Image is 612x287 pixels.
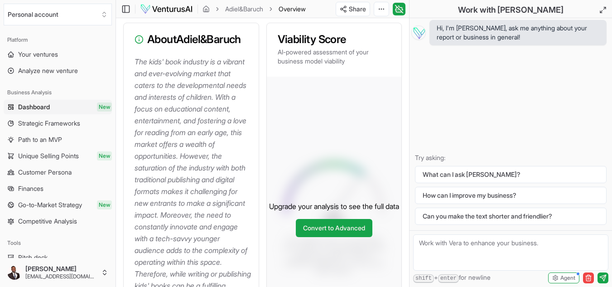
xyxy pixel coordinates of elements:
a: Competitive Analysis [4,214,112,229]
span: [EMAIL_ADDRESS][DOMAIN_NAME] [25,273,97,280]
p: AI-powered assessment of your business model viability [278,48,391,66]
img: logo [140,4,193,15]
span: New [97,151,112,161]
button: Share [336,2,370,16]
button: [PERSON_NAME][EMAIL_ADDRESS][DOMAIN_NAME] [4,262,112,283]
a: Analyze new venture [4,63,112,78]
p: Try asking: [415,153,607,162]
a: Adiel&Baruch [225,5,263,14]
a: Unique Selling PointsNew [4,149,112,163]
a: Your ventures [4,47,112,62]
a: Path to an MVP [4,132,112,147]
span: [PERSON_NAME] [25,265,97,273]
span: New [97,200,112,209]
button: What can I ask [PERSON_NAME]? [415,166,607,183]
a: Go-to-Market StrategyNew [4,198,112,212]
div: Business Analysis [4,85,112,100]
h3: About Adiel&Baruch [135,34,248,45]
span: Strategic Frameworks [18,119,80,128]
a: Strategic Frameworks [4,116,112,131]
span: Agent [560,274,575,282]
h3: Viability Score [278,34,391,45]
span: Customer Persona [18,168,72,177]
span: Competitive Analysis [18,217,77,226]
img: ACg8ocIUN5S3YJ5x0I17LAoLLHe_KngOkvvS1P0XuRJK-CrBabyqlM71=s96-c [7,265,22,280]
button: Agent [548,272,579,283]
kbd: shift [413,274,434,283]
button: Can you make the text shorter and friendlier? [415,208,607,225]
span: Dashboard [18,102,50,112]
span: Path to an MVP [18,135,62,144]
span: + for newline [413,273,491,283]
h2: Work with [PERSON_NAME] [458,4,564,16]
a: Convert to Advanced [296,219,372,237]
a: Pitch deck [4,250,112,265]
span: Pitch deck [18,253,48,262]
img: Vera [411,25,426,40]
a: DashboardNew [4,100,112,114]
div: Tools [4,236,112,250]
span: Go-to-Market Strategy [18,200,82,209]
nav: breadcrumb [202,5,306,14]
span: New [97,102,112,112]
span: Finances [18,184,43,193]
a: Finances [4,181,112,196]
p: Upgrade your analysis to see the full data [269,201,399,212]
span: Share [349,5,366,14]
div: Platform [4,33,112,47]
span: Analyze new venture [18,66,78,75]
button: How can I improve my business? [415,187,607,204]
a: Customer Persona [4,165,112,180]
span: Unique Selling Points [18,151,79,161]
span: Your ventures [18,50,58,59]
button: Select an organization [4,4,112,25]
kbd: enter [438,274,459,283]
span: Hi, I'm [PERSON_NAME], ask me anything about your report or business in general! [437,24,599,42]
span: Overview [279,5,306,14]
